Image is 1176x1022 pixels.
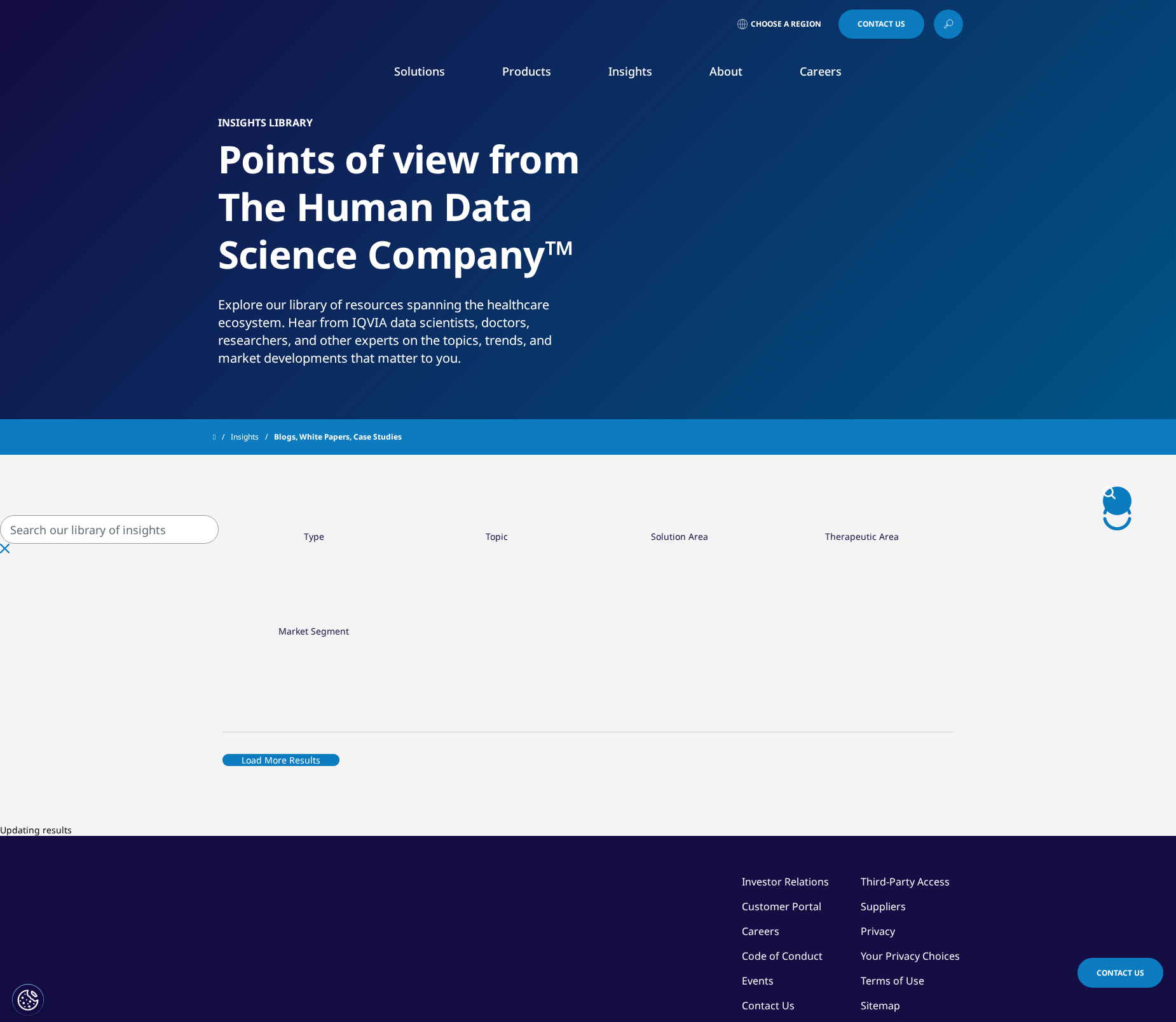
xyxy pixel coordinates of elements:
a: Privacy [842,924,877,938]
a: Code of Conduct [723,949,804,963]
p: Explore our library of resources spanning the healthcare ecosystem. Hear from IQVIA data scientis... [218,296,584,375]
a: Search [1103,487,1132,515]
h6: Insights Library [218,118,584,135]
div: Therapeutic Area facet. [825,530,899,542]
a: Products [502,64,551,79]
a: Insights [608,64,652,79]
a: About [709,64,742,79]
img: gettyimages-994519422-900px.jpg [619,118,959,372]
span: Contact Us [1097,967,1144,978]
div: Market Segment facet. [278,625,349,637]
span: Choose a Region [751,19,821,29]
a: Contact Us [1077,958,1163,988]
button: Cookies Settings [12,984,44,1016]
a: Solutions [394,64,445,79]
nav: Primary [320,44,963,104]
span: Blogs, White Papers, Case Studies [274,426,402,448]
a: Third-Party Access [842,875,931,889]
a: Events [723,974,755,988]
a: Sitemap [842,998,882,1012]
a: Terms of Use [842,974,906,988]
span: Contact Us [858,20,905,28]
a: Careers [800,64,842,79]
a: Contact Us [723,998,776,1012]
a: Your Privacy Choices [842,949,963,963]
a: Insights [231,426,274,448]
svg: Loading [1103,502,1132,530]
a: Investor Relations [723,875,810,889]
a: Careers [723,924,761,938]
h1: Points of view from The Human Data Science Company™ [218,135,584,296]
div: Solution Area facet. [651,530,708,542]
div: Type facet. [304,530,324,542]
svg: Search [1103,487,1116,499]
a: Suppliers [842,899,887,913]
a: Contact Us [838,10,924,39]
a: Load More Results [222,744,339,776]
div: Topic facet. [486,530,508,542]
a: Customer Portal [723,899,803,913]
